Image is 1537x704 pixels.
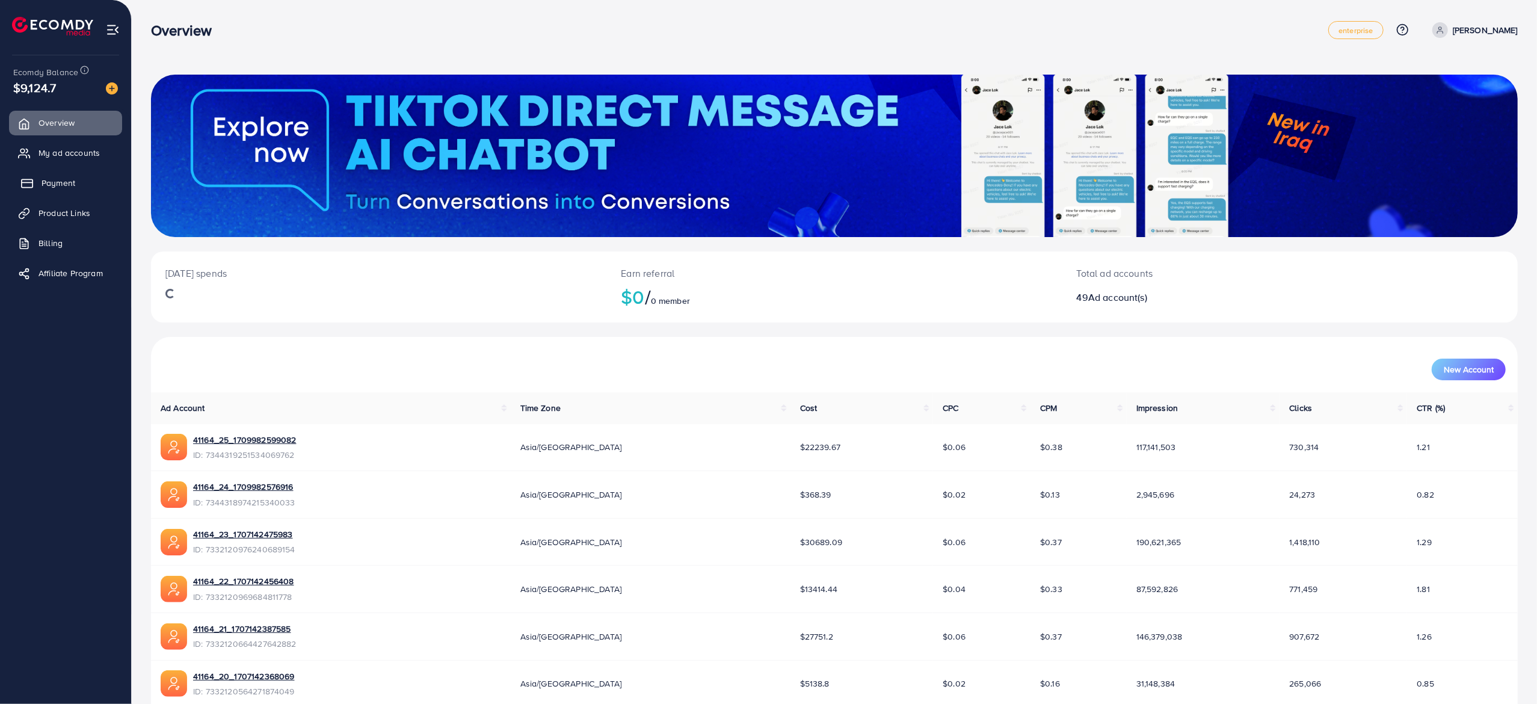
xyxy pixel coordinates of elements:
[193,496,295,508] span: ID: 7344318974215340033
[800,441,840,453] span: $22239.67
[193,575,294,587] a: 41164_22_1707142456408
[1486,650,1528,695] iframe: Chat
[106,82,118,94] img: image
[1444,365,1494,374] span: New Account
[13,79,56,96] span: $9,124.7
[800,583,837,595] span: $13414.44
[39,207,90,219] span: Product Links
[800,489,831,501] span: $368.39
[621,266,1047,280] p: Earn referral
[193,528,295,540] a: 41164_23_1707142475983
[1428,22,1518,38] a: [PERSON_NAME]
[161,402,205,414] span: Ad Account
[800,536,842,548] span: $30689.09
[651,295,690,307] span: 0 member
[161,434,187,460] img: ic-ads-acc.e4c84228.svg
[9,261,122,285] a: Affiliate Program
[520,402,561,414] span: Time Zone
[1040,678,1060,690] span: $0.16
[165,266,592,280] p: [DATE] spends
[9,111,122,135] a: Overview
[106,23,120,37] img: menu
[943,678,966,690] span: $0.02
[9,231,122,255] a: Billing
[39,237,63,249] span: Billing
[193,434,297,446] a: 41164_25_1709982599082
[161,529,187,555] img: ic-ads-acc.e4c84228.svg
[1040,631,1062,643] span: $0.37
[1417,402,1445,414] span: CTR (%)
[943,441,966,453] span: $0.06
[1417,489,1434,501] span: 0.82
[1136,441,1176,453] span: 117,141,503
[161,481,187,508] img: ic-ads-acc.e4c84228.svg
[943,489,966,501] span: $0.02
[520,583,622,595] span: Asia/[GEOGRAPHIC_DATA]
[9,201,122,225] a: Product Links
[193,685,295,697] span: ID: 7332120564271874049
[193,638,297,650] span: ID: 7332120664427642882
[1289,536,1320,548] span: 1,418,110
[151,22,221,39] h3: Overview
[42,177,75,189] span: Payment
[1136,536,1181,548] span: 190,621,365
[193,481,295,493] a: 41164_24_1709982576916
[193,623,297,635] a: 41164_21_1707142387585
[1289,441,1319,453] span: 730,314
[9,141,122,165] a: My ad accounts
[943,536,966,548] span: $0.06
[1136,402,1178,414] span: Impression
[9,171,122,195] a: Payment
[943,583,966,595] span: $0.04
[1040,536,1062,548] span: $0.37
[1136,583,1178,595] span: 87,592,826
[1040,583,1062,595] span: $0.33
[645,283,651,310] span: /
[1328,21,1384,39] a: enterprise
[1040,402,1057,414] span: CPM
[1040,489,1060,501] span: $0.13
[39,117,75,129] span: Overview
[520,441,622,453] span: Asia/[GEOGRAPHIC_DATA]
[1289,489,1315,501] span: 24,273
[193,449,297,461] span: ID: 7344319251534069762
[943,631,966,643] span: $0.06
[800,402,818,414] span: Cost
[1136,631,1183,643] span: 146,379,038
[1289,678,1321,690] span: 265,066
[943,402,958,414] span: CPC
[161,670,187,697] img: ic-ads-acc.e4c84228.svg
[1077,292,1390,303] h2: 49
[520,489,622,501] span: Asia/[GEOGRAPHIC_DATA]
[1417,441,1430,453] span: 1.21
[12,17,93,36] img: logo
[621,285,1047,308] h2: $0
[1136,678,1175,690] span: 31,148,384
[161,576,187,602] img: ic-ads-acc.e4c84228.svg
[1417,631,1432,643] span: 1.26
[161,623,187,650] img: ic-ads-acc.e4c84228.svg
[1289,402,1312,414] span: Clicks
[1289,631,1319,643] span: 907,672
[1088,291,1147,304] span: Ad account(s)
[1432,359,1506,380] button: New Account
[13,66,78,78] span: Ecomdy Balance
[1136,489,1174,501] span: 2,945,696
[1040,441,1062,453] span: $0.38
[520,678,622,690] span: Asia/[GEOGRAPHIC_DATA]
[520,536,622,548] span: Asia/[GEOGRAPHIC_DATA]
[520,631,622,643] span: Asia/[GEOGRAPHIC_DATA]
[1417,583,1430,595] span: 1.81
[800,631,833,643] span: $27751.2
[193,543,295,555] span: ID: 7332120976240689154
[193,670,295,682] a: 41164_20_1707142368069
[1417,536,1432,548] span: 1.29
[1077,266,1390,280] p: Total ad accounts
[800,678,830,690] span: $5138.8
[193,591,294,603] span: ID: 7332120969684811778
[1417,678,1434,690] span: 0.85
[39,267,103,279] span: Affiliate Program
[1338,26,1373,34] span: enterprise
[1289,583,1317,595] span: 771,459
[1453,23,1518,37] p: [PERSON_NAME]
